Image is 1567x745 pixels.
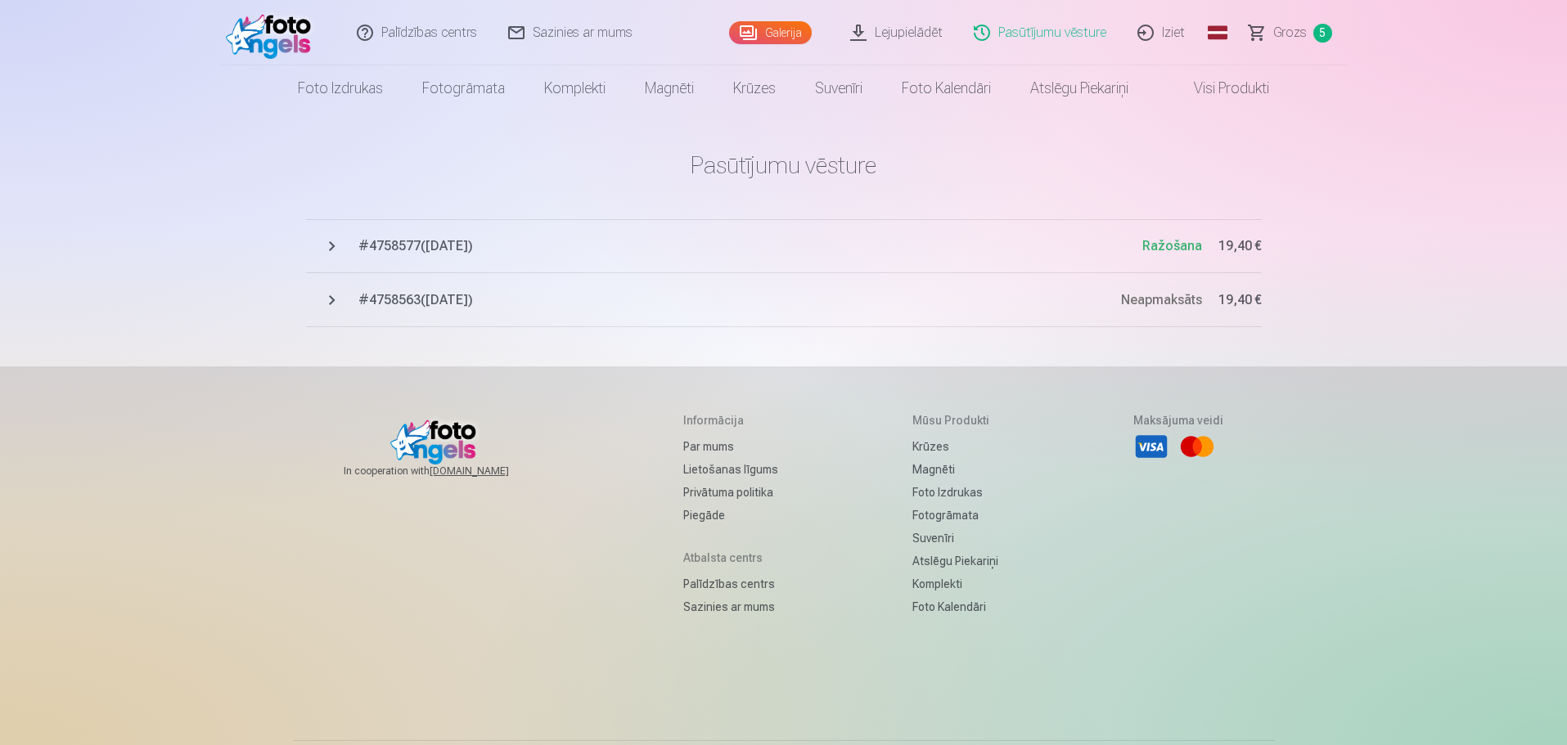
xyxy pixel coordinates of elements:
a: Foto izdrukas [278,65,403,111]
img: /fa1 [226,7,320,59]
a: Atslēgu piekariņi [1011,65,1148,111]
button: #4758563([DATE])Neapmaksāts19,40 € [306,273,1262,327]
a: [DOMAIN_NAME] [430,465,548,478]
span: 19,40 € [1218,236,1262,256]
span: # 4758577 ( [DATE] ) [358,236,1142,256]
a: Piegāde [683,504,778,527]
h5: Atbalsta centrs [683,550,778,566]
a: Krūzes [912,435,998,458]
a: Foto kalendāri [882,65,1011,111]
a: Foto izdrukas [912,481,998,504]
a: Foto kalendāri [912,595,998,618]
a: Komplekti [912,572,998,595]
a: Suvenīri [795,65,882,111]
h5: Mūsu produkti [912,412,998,429]
a: Par mums [683,435,778,458]
h5: Maksājuma veidi [1133,412,1223,429]
a: Palīdzības centrs [683,572,778,595]
a: Galerija [729,21,812,44]
a: Sazinies ar mums [683,595,778,618]
a: Magnēti [912,458,998,481]
a: Suvenīri [912,527,998,550]
a: Privātuma politika [683,481,778,504]
a: Krūzes [714,65,795,111]
a: Magnēti [625,65,714,111]
h5: Informācija [683,412,778,429]
span: # 4758563 ( [DATE] ) [358,290,1121,310]
span: 19,40 € [1218,290,1262,310]
h1: Pasūtījumu vēsture [306,150,1262,180]
span: In cooperation with [344,465,548,478]
a: Komplekti [525,65,625,111]
a: Visi produkti [1148,65,1289,111]
span: Ražošana [1142,238,1202,254]
span: Neapmaksāts [1121,292,1202,307]
span: Grozs [1273,23,1307,43]
a: Fotogrāmata [403,65,525,111]
li: Mastercard [1179,429,1215,465]
span: 5 [1313,24,1332,43]
a: Atslēgu piekariņi [912,550,998,572]
a: Lietošanas līgums [683,458,778,481]
a: Fotogrāmata [912,504,998,527]
button: #4758577([DATE])Ražošana19,40 € [306,219,1262,273]
li: Visa [1133,429,1169,465]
